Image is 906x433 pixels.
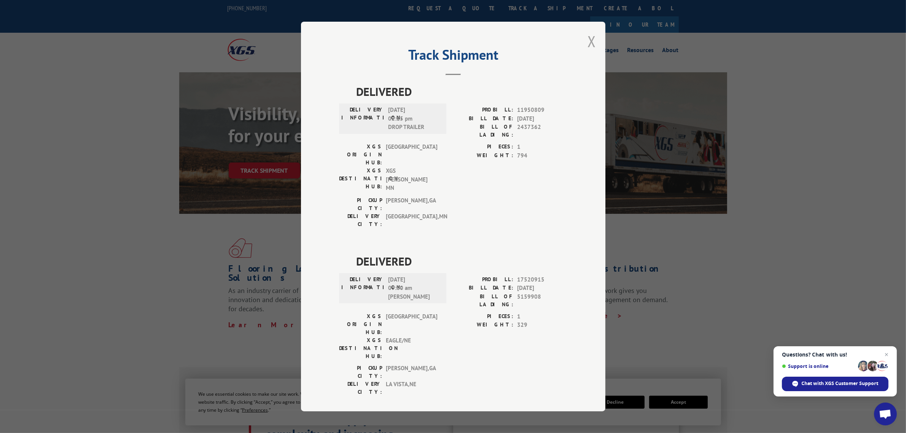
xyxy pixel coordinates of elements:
span: Chat with XGS Customer Support [802,380,879,387]
span: 1 [517,143,567,151]
span: DELIVERED [356,83,567,100]
span: 11950809 [517,106,567,115]
label: XGS DESTINATION HUB: [339,167,382,193]
label: XGS ORIGIN HUB: [339,143,382,167]
label: PICKUP CITY: [339,196,382,212]
span: XGS [PERSON_NAME] MN [386,167,437,193]
span: [GEOGRAPHIC_DATA] , MN [386,212,437,228]
span: [DATE] [517,284,567,293]
span: [DATE] 09:00 am [PERSON_NAME] [388,275,439,301]
label: PIECES: [453,143,513,151]
h2: Track Shipment [339,49,567,64]
label: BILL OF LADING: [453,123,513,139]
label: WEIGHT: [453,321,513,330]
span: Support is online [782,363,855,369]
span: 17520915 [517,275,567,284]
span: [DATE] 02:15 pm DROP TRAILER [388,106,439,132]
label: XGS DESTINATION HUB: [339,336,382,360]
label: PROBILL: [453,275,513,284]
span: 329 [517,321,567,330]
span: DELIVERED [356,252,567,269]
span: LA VISTA , NE [386,380,437,396]
span: EAGLE/NE [386,336,437,360]
div: Open chat [874,403,897,425]
span: [GEOGRAPHIC_DATA] [386,312,437,336]
span: Questions? Chat with us! [782,352,888,358]
label: PICKUP CITY: [339,364,382,380]
span: [DATE] [517,114,567,123]
button: Close modal [588,31,596,51]
label: WEIGHT: [453,151,513,160]
span: [GEOGRAPHIC_DATA] [386,143,437,167]
label: BILL DATE: [453,284,513,293]
label: DELIVERY INFORMATION: [341,275,384,301]
span: 5159908 [517,292,567,308]
label: PROBILL: [453,106,513,115]
label: BILL DATE: [453,114,513,123]
label: DELIVERY CITY: [339,380,382,396]
span: 794 [517,151,567,160]
span: Close chat [882,350,891,359]
span: 1 [517,312,567,321]
span: [PERSON_NAME] , GA [386,196,437,212]
label: DELIVERY CITY: [339,212,382,228]
label: XGS ORIGIN HUB: [339,312,382,336]
span: 2437362 [517,123,567,139]
span: [PERSON_NAME] , GA [386,364,437,380]
div: Chat with XGS Customer Support [782,377,888,391]
label: BILL OF LADING: [453,292,513,308]
label: PIECES: [453,312,513,321]
label: DELIVERY INFORMATION: [341,106,384,132]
